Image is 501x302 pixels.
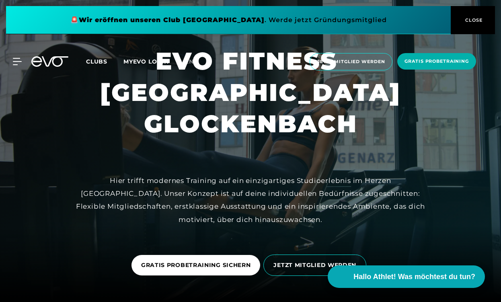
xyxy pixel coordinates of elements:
[395,53,478,70] a: Gratis Probetraining
[185,58,194,65] span: en
[131,249,264,281] a: GRATIS PROBETRAINING SICHERN
[263,249,370,282] a: JETZT MITGLIED WERDEN
[123,58,169,65] a: MYEVO LOGIN
[451,6,495,34] button: CLOSE
[141,261,251,269] span: GRATIS PROBETRAINING SICHERN
[328,265,485,288] button: Hallo Athlet! Was möchtest du tun?
[404,58,469,65] span: Gratis Probetraining
[353,271,475,282] span: Hallo Athlet! Was möchtest du tun?
[317,58,385,65] span: Jetzt Mitglied werden
[273,261,356,269] span: JETZT MITGLIED WERDEN
[70,174,431,226] div: Hier trifft modernes Training auf ein einzigartiges Studioerlebnis im Herzen [GEOGRAPHIC_DATA]. U...
[307,53,395,70] a: Jetzt Mitglied werden
[185,57,203,66] a: en
[463,16,483,24] span: CLOSE
[86,58,123,65] a: Clubs
[6,45,495,140] h1: EVO FITNESS [GEOGRAPHIC_DATA] GLOCKENBACH
[86,58,107,65] span: Clubs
